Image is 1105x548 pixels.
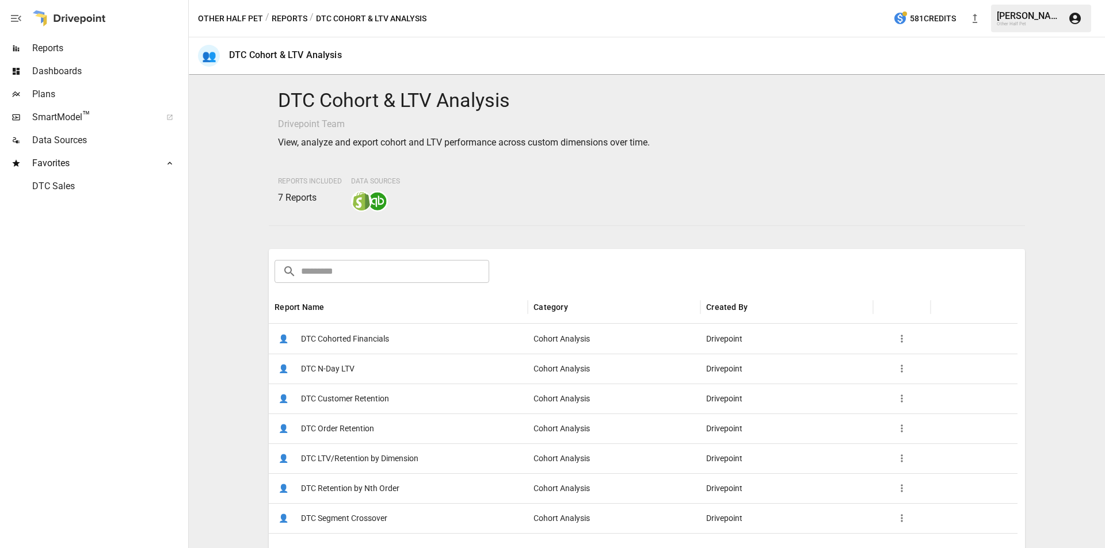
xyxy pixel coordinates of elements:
[528,473,700,503] div: Cohort Analysis
[889,8,961,29] button: 581Credits
[32,179,186,193] span: DTC Sales
[301,474,399,503] span: DTC Retention by Nth Order
[278,191,342,205] p: 7 Reports
[352,192,371,210] img: shopify
[275,302,324,312] div: Report Name
[229,49,342,60] div: DTC Cohort & LTV Analysis
[82,109,90,123] span: ™
[275,330,292,347] span: 👤
[301,354,355,384] span: DTC N-Day LTV
[301,414,374,443] span: DTC Order Retention
[528,413,700,443] div: Cohort Analysis
[528,384,700,413] div: Cohort Analysis
[700,413,873,443] div: Drivepoint
[275,509,292,527] span: 👤
[528,443,700,473] div: Cohort Analysis
[351,177,400,185] span: Data Sources
[32,133,186,147] span: Data Sources
[528,503,700,533] div: Cohort Analysis
[32,156,154,170] span: Favorites
[700,324,873,354] div: Drivepoint
[32,64,186,78] span: Dashboards
[301,384,389,413] span: DTC Customer Retention
[32,87,186,101] span: Plans
[32,41,186,55] span: Reports
[301,504,387,533] span: DTC Segment Crossover
[275,360,292,377] span: 👤
[528,354,700,384] div: Cohort Analysis
[368,192,387,210] img: quickbooks
[700,354,873,384] div: Drivepoint
[910,12,956,26] span: 581 Credits
[700,443,873,473] div: Drivepoint
[310,12,314,26] div: /
[301,444,418,473] span: DTC LTV/Retention by Dimension
[700,503,873,533] div: Drivepoint
[198,12,263,26] button: Other Half Pet
[528,324,700,354] div: Cohort Analysis
[32,110,154,124] span: SmartModel
[963,7,986,30] button: New version available, click to update!
[706,302,748,312] div: Created By
[272,12,307,26] button: Reports
[700,473,873,503] div: Drivepoint
[275,390,292,407] span: 👤
[534,302,567,312] div: Category
[301,324,389,354] span: DTC Cohorted Financials
[997,10,1061,21] div: [PERSON_NAME]
[275,480,292,497] span: 👤
[275,420,292,437] span: 👤
[997,21,1061,26] div: Other Half Pet
[275,450,292,467] span: 👤
[265,12,269,26] div: /
[278,117,1015,131] p: Drivepoint Team
[700,384,873,413] div: Drivepoint
[278,89,1015,113] h4: DTC Cohort & LTV Analysis
[278,136,1015,150] p: View, analyze and export cohort and LTV performance across custom dimensions over time.
[198,45,220,67] div: 👥
[278,177,342,185] span: Reports Included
